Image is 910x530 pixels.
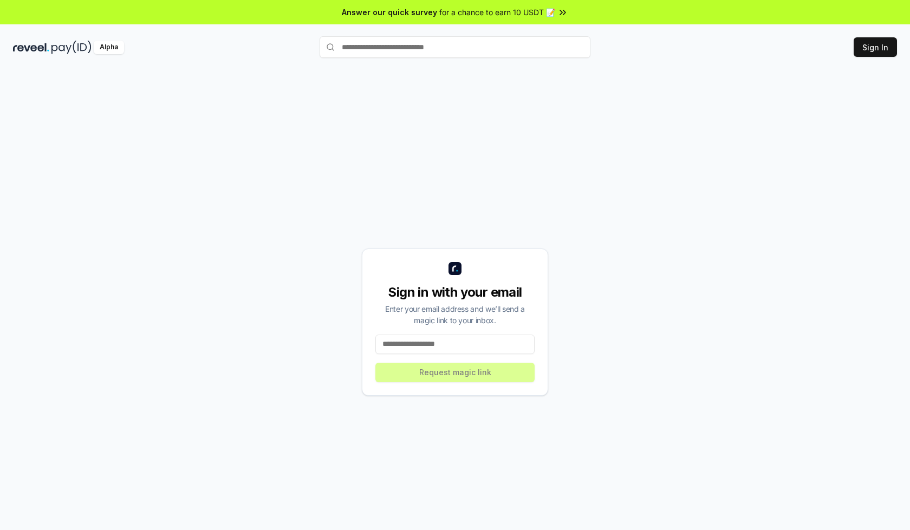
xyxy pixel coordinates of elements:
[13,41,49,54] img: reveel_dark
[439,6,555,18] span: for a chance to earn 10 USDT 📝
[375,303,535,326] div: Enter your email address and we’ll send a magic link to your inbox.
[448,262,461,275] img: logo_small
[375,284,535,301] div: Sign in with your email
[94,41,124,54] div: Alpha
[854,37,897,57] button: Sign In
[342,6,437,18] span: Answer our quick survey
[51,41,92,54] img: pay_id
